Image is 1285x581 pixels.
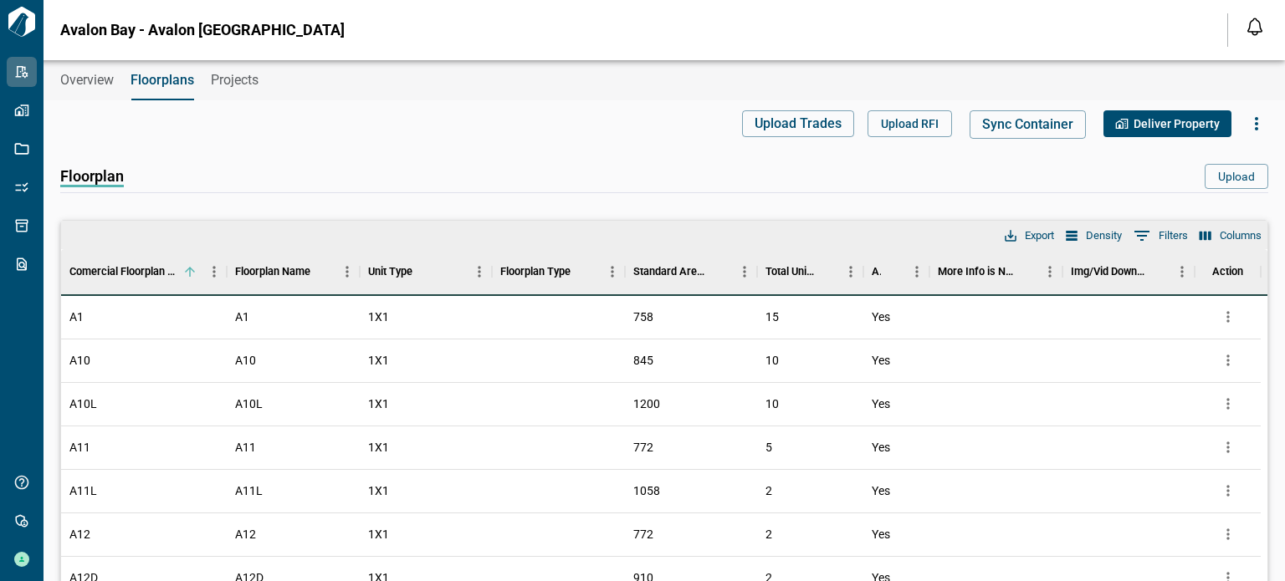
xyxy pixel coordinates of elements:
[202,259,227,284] button: Menu
[872,308,890,325] span: Yes
[60,72,114,89] span: Overview
[982,116,1073,133] span: Sync Container
[765,354,779,367] span: 10
[235,248,310,295] div: Floorplan Name
[368,482,389,499] span: 1X1
[970,110,1086,139] button: Sync Container
[633,308,653,325] span: 758
[872,352,890,369] span: Yes
[360,248,492,295] div: Unit Type
[1241,13,1268,40] button: Open notification feed
[60,168,124,187] span: Floorplan
[709,260,732,283] button: Sort
[633,482,660,499] span: 1058
[1195,248,1261,295] div: Action
[1216,304,1241,329] button: more
[938,248,1013,295] div: More Info is Needed
[815,260,838,283] button: Sort
[235,526,256,543] span: A12
[1062,248,1195,295] div: Img/Vid Download
[69,439,90,456] span: A11
[1205,164,1268,189] button: Upload
[838,259,863,284] button: Menu
[868,110,952,137] button: Upload RFI
[235,352,256,369] span: A10
[742,110,854,137] button: Upload Trades
[633,526,653,543] span: 772
[131,72,194,89] span: Floorplans
[412,260,436,283] button: Sort
[1014,260,1037,283] button: Sort
[929,248,1062,295] div: More Info is Needed
[235,439,256,456] span: A11
[765,484,772,497] span: 2
[633,352,653,369] span: 845
[732,259,757,284] button: Menu
[1062,225,1126,247] button: Density
[227,248,359,295] div: Floorplan Name
[368,308,389,325] span: 1X1
[500,248,571,295] div: Floorplan Type
[1134,115,1220,132] span: Deliver Property
[1216,348,1241,373] button: more
[1216,435,1241,460] button: more
[904,259,929,284] button: Menu
[235,308,249,325] span: A1
[872,439,890,456] span: Yes
[69,248,178,295] div: Comercial Floorplan Name
[757,248,863,295] div: Total Units (350)
[1216,478,1241,503] button: more
[368,439,389,456] span: 1X1
[1146,260,1170,283] button: Sort
[1212,248,1243,295] div: Action
[872,395,890,412] span: Yes
[633,439,653,456] span: 772
[368,526,389,543] span: 1X1
[872,248,881,295] div: Autodesk URL Added
[1216,522,1241,547] button: more
[368,352,389,369] span: 1X1
[69,395,97,412] span: A10L
[44,60,1285,100] div: base tabs
[235,482,263,499] span: A11L
[467,259,492,284] button: Menu
[69,482,97,499] span: A11L
[625,248,757,295] div: Standard Area (SQFT)
[1129,222,1192,249] button: Show filters
[755,115,842,132] span: Upload Trades
[61,248,227,295] div: Comercial Floorplan Name
[69,308,84,325] span: A1
[492,248,624,295] div: Floorplan Type
[872,482,890,499] span: Yes
[863,248,929,295] div: Autodesk URL Added
[211,72,259,89] span: Projects
[765,248,815,295] div: Total Units (350)
[633,395,660,412] span: 1200
[310,260,334,283] button: Sort
[368,248,412,295] div: Unit Type
[881,115,939,132] span: Upload RFI
[69,352,90,369] span: A10
[571,260,594,283] button: Sort
[178,260,202,283] button: Sort
[368,395,389,412] span: 1X1
[1170,259,1195,284] button: Menu
[69,526,90,543] span: A12
[1071,248,1146,295] div: Img/Vid Download
[881,260,904,283] button: Sort
[1216,391,1241,416] button: more
[1103,110,1231,137] button: Deliver Property
[600,259,625,284] button: Menu
[765,397,779,410] span: 10
[765,527,772,541] span: 2
[872,526,890,543] span: Yes
[335,259,360,284] button: Menu
[1195,225,1266,247] button: Select columns
[1037,259,1062,284] button: Menu
[235,395,263,412] span: A10L
[765,441,772,454] span: 5
[1001,225,1058,247] button: Export
[60,22,345,38] span: Avalon Bay - Avalon [GEOGRAPHIC_DATA]
[765,310,779,324] span: 15
[633,248,709,295] div: Standard Area (SQFT)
